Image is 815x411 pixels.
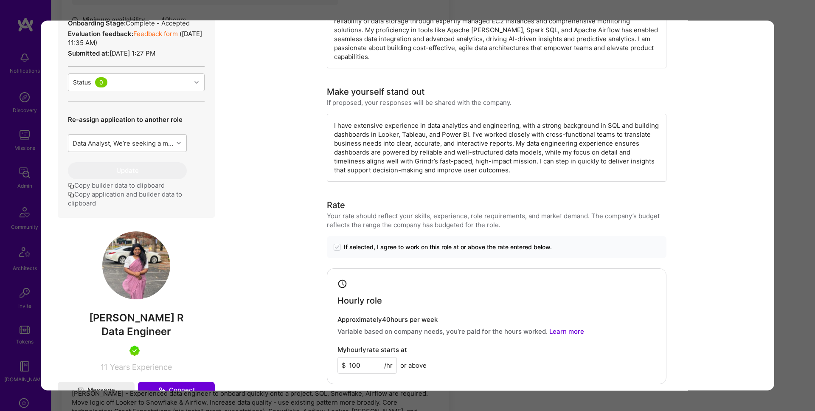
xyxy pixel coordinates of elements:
a: Feedback form [133,30,178,38]
span: /hr [384,361,393,370]
i: icon Chevron [177,141,181,146]
a: User Avatar [102,293,170,301]
div: modal [41,20,774,390]
p: Variable based on company needs, you’re paid for the hours worked. [337,327,656,336]
div: Rate [327,199,345,212]
img: A.Teamer in Residence [129,346,140,356]
i: icon Mail [78,388,84,394]
span: If selected, I agree to work on this role at or above the rate entered below. [344,243,552,252]
button: Connect [138,382,215,399]
i: icon Connect [157,387,165,394]
i: icon Copy [68,183,74,189]
span: $ [342,361,346,370]
span: Complete - Accepted [126,20,190,28]
span: [DATE] 1:27 PM [110,50,155,58]
img: User Avatar [102,232,170,300]
i: icon Clock [337,279,347,289]
button: Message [58,382,135,399]
button: Copy builder data to clipboard [68,181,165,190]
a: Learn more [549,327,584,335]
span: [PERSON_NAME] R [58,312,215,325]
i: icon Copy [68,192,74,198]
div: If proposed, your responses will be shared with the company. [327,99,511,107]
span: or above [400,361,427,370]
div: Make yourself stand out [327,86,424,99]
button: Update [68,163,187,180]
p: Re-assign application to another role [68,115,187,124]
h4: Hourly role [337,296,382,306]
div: ( [DATE] 11:35 AM ) [68,30,205,48]
strong: Evaluation feedback: [68,30,133,38]
div: Data Analyst, We’re seeking a motivated Looker expert to support analytics and reporting needs. T... [73,139,174,148]
div: I have extensive experience in data analytics and engineering, with a strong background in SQL an... [327,114,666,182]
span: 11 [101,363,107,372]
h4: Approximately 40 hours per week [337,316,656,324]
div: 0 [95,78,107,88]
h4: My hourly rate starts at [337,346,407,354]
strong: Onboarding Stage: [68,20,126,28]
input: XXX [337,357,397,374]
i: icon Chevron [194,81,199,85]
div: Status [73,78,91,87]
button: Copy application and builder data to clipboard [68,190,205,208]
strong: Submitted at: [68,50,110,58]
span: Years Experience [110,363,172,372]
div: Your rate should reflect your skills, experience, role requirements, and market demand. The compa... [327,212,666,230]
span: Data Engineer [101,326,171,338]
